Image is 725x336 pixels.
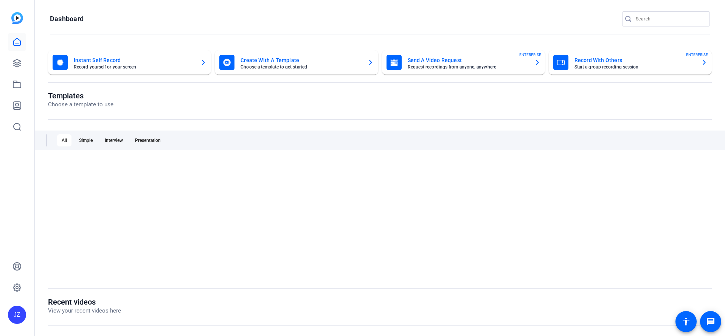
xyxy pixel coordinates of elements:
mat-card-title: Instant Self Record [74,56,194,65]
input: Search [636,14,704,23]
img: blue-gradient.svg [11,12,23,24]
div: All [57,134,71,146]
div: Simple [75,134,97,146]
mat-card-subtitle: Record yourself or your screen [74,65,194,69]
mat-icon: message [706,317,715,326]
h1: Recent videos [48,297,121,306]
div: Interview [100,134,127,146]
div: JZ [8,306,26,324]
h1: Dashboard [50,14,84,23]
h1: Templates [48,91,113,100]
mat-card-subtitle: Start a group recording session [574,65,695,69]
mat-icon: accessibility [682,317,691,326]
button: Record With OthersStart a group recording sessionENTERPRISE [549,50,712,75]
button: Instant Self RecordRecord yourself or your screen [48,50,211,75]
span: ENTERPRISE [686,52,708,58]
p: Choose a template to use [48,100,113,109]
mat-card-title: Create With A Template [241,56,361,65]
p: View your recent videos here [48,306,121,315]
mat-card-subtitle: Choose a template to get started [241,65,361,69]
mat-card-title: Send A Video Request [408,56,528,65]
mat-card-title: Record With Others [574,56,695,65]
div: Presentation [130,134,165,146]
mat-card-subtitle: Request recordings from anyone, anywhere [408,65,528,69]
button: Create With A TemplateChoose a template to get started [215,50,378,75]
button: Send A Video RequestRequest recordings from anyone, anywhereENTERPRISE [382,50,545,75]
span: ENTERPRISE [519,52,541,58]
